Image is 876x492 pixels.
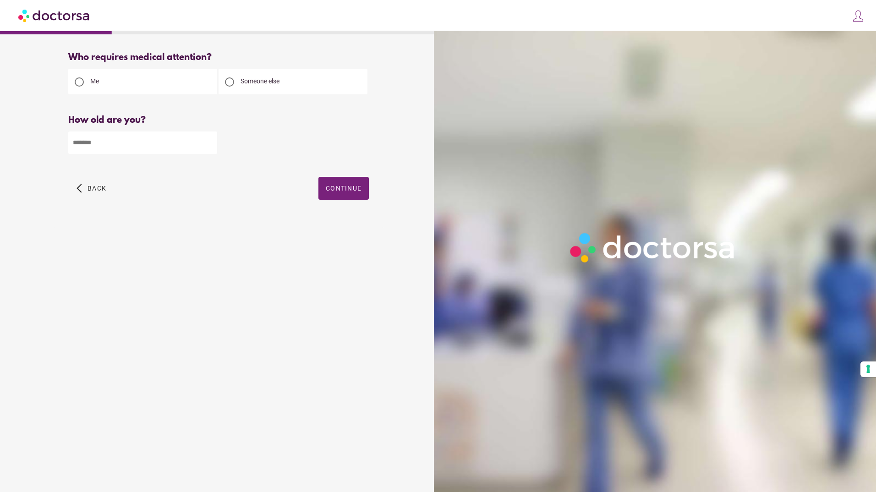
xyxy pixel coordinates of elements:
[241,77,279,85] span: Someone else
[318,177,369,200] button: Continue
[68,52,369,63] div: Who requires medical attention?
[68,115,369,126] div: How old are you?
[852,10,865,22] img: icons8-customer-100.png
[860,361,876,377] button: Your consent preferences for tracking technologies
[326,185,361,192] span: Continue
[565,228,740,267] img: Logo-Doctorsa-trans-White-partial-flat.png
[88,185,106,192] span: Back
[90,77,99,85] span: Me
[73,177,110,200] button: arrow_back_ios Back
[18,5,91,26] img: Doctorsa.com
